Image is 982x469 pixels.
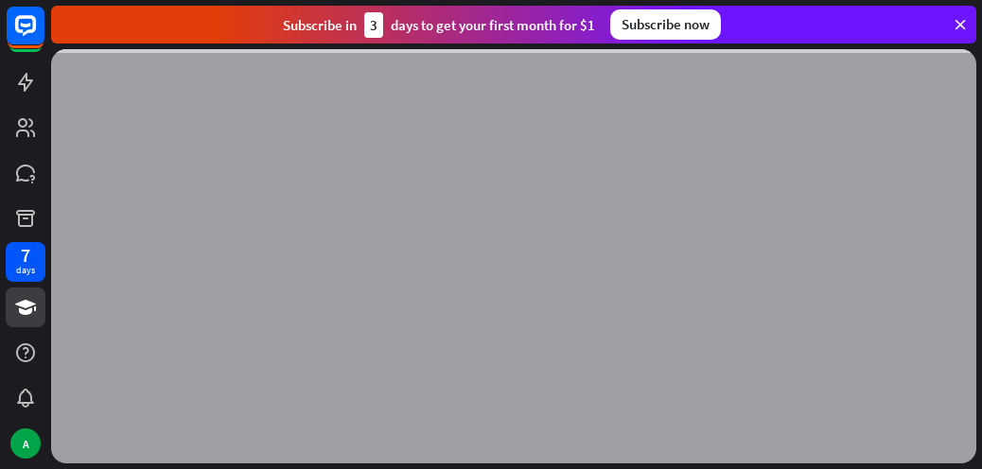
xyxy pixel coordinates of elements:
[364,12,383,38] div: 3
[10,428,41,459] div: A
[16,264,35,277] div: days
[21,247,30,264] div: 7
[283,12,595,38] div: Subscribe in days to get your first month for $1
[610,9,721,40] div: Subscribe now
[6,242,45,282] a: 7 days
